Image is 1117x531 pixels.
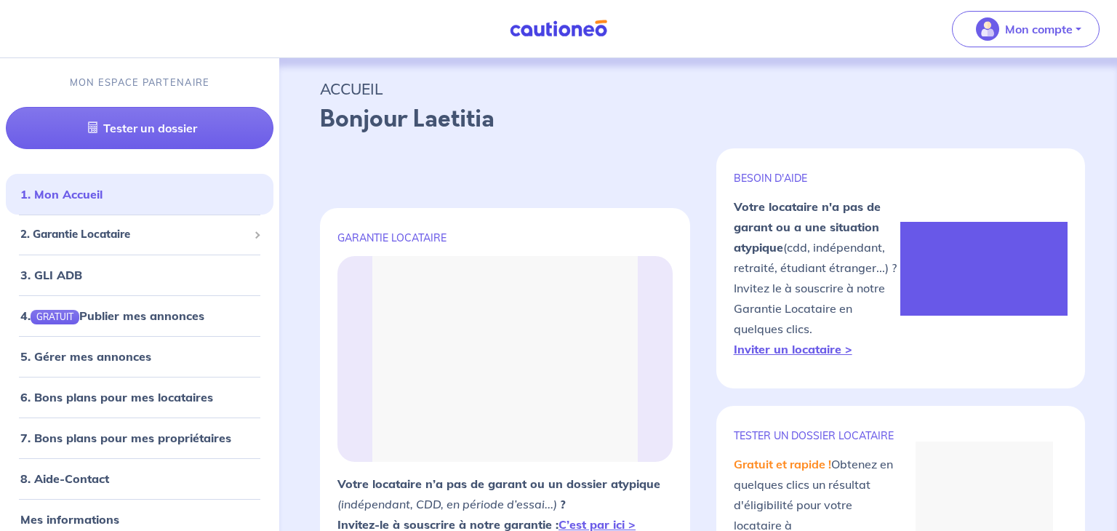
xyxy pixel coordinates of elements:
[320,76,1076,102] p: ACCUEIL
[6,220,273,249] div: 2. Garantie Locataire
[6,301,273,330] div: 4.GRATUITPublier mes annonces
[734,429,901,442] p: TESTER un dossier locataire
[20,471,109,486] a: 8. Aide-Contact
[734,172,901,185] p: BESOIN D'AIDE
[337,231,673,244] p: GARANTIE LOCATAIRE
[952,11,1100,47] button: illu_account_valid_menu.svgMon compte
[320,102,1076,137] p: Bonjour Laetitia
[560,497,566,511] strong: ?
[734,196,901,359] p: (cdd, indépendant, retraité, étudiant étranger...) ? Invitez le à souscrire à notre Garantie Loca...
[734,199,881,255] strong: Votre locataire n'a pas de garant ou a une situation atypique
[6,383,273,412] div: 6. Bons plans pour mes locataires
[504,20,613,38] img: Cautioneo
[6,464,273,493] div: 8. Aide-Contact
[20,226,248,243] span: 2. Garantie Locataire
[6,260,273,290] div: 3. GLI ADB
[20,390,213,404] a: 6. Bons plans pour mes locataires
[6,107,273,149] a: Tester un dossier
[337,476,660,491] strong: Votre locataire n’a pas de garant ou un dossier atypique
[734,457,831,471] em: Gratuit et rapide !
[1005,20,1073,38] p: Mon compte
[20,268,82,282] a: 3. GLI ADB
[20,512,119,527] a: Mes informations
[976,17,999,41] img: illu_account_valid_menu.svg
[20,308,204,323] a: 4.GRATUITPublier mes annonces
[20,431,231,445] a: 7. Bons plans pour mes propriétaires
[6,180,273,209] div: 1. Mon Accueil
[734,342,852,356] a: Inviter un locataire >
[70,76,210,89] p: MON ESPACE PARTENAIRE
[20,349,151,364] a: 5. Gérer mes annonces
[337,497,557,511] em: (indépendant, CDD, en période d’essai...)
[20,187,103,201] a: 1. Mon Accueil
[6,342,273,371] div: 5. Gérer mes annonces
[6,423,273,452] div: 7. Bons plans pour mes propriétaires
